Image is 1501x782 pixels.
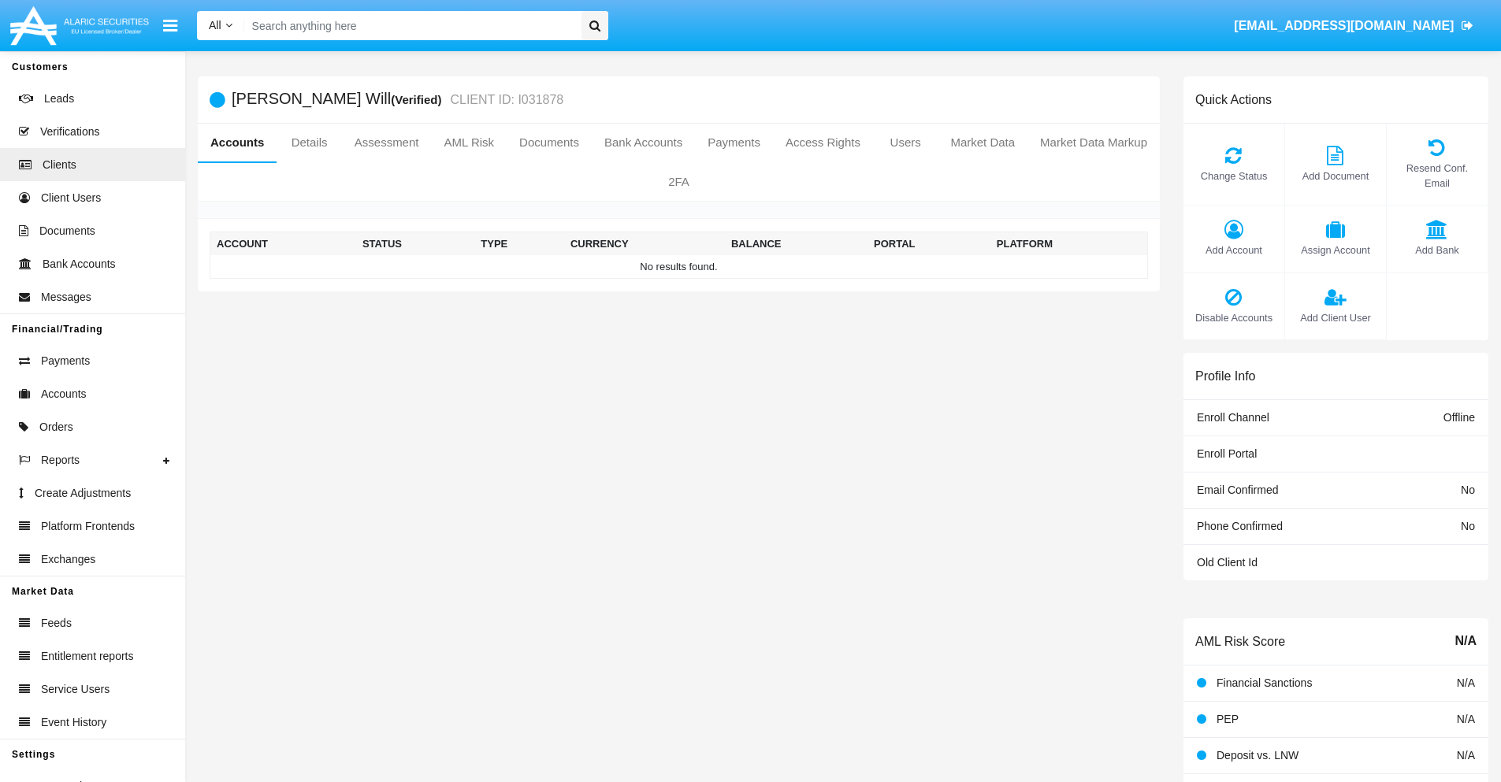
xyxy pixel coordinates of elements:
[43,157,76,173] span: Clients
[198,124,277,161] a: Accounts
[41,353,90,369] span: Payments
[1293,310,1378,325] span: Add Client User
[356,232,474,256] th: Status
[41,648,134,665] span: Entitlement reports
[1395,243,1480,258] span: Add Bank
[507,124,592,161] a: Documents
[209,19,221,32] span: All
[1217,676,1312,689] span: Financial Sanctions
[8,2,151,49] img: Logo image
[1191,243,1276,258] span: Add Account
[1197,447,1257,460] span: Enroll Portal
[210,255,1148,279] td: No results found.
[1457,713,1475,725] span: N/A
[1197,520,1283,532] span: Phone Confirmed
[873,124,938,161] a: Users
[41,681,110,698] span: Service Users
[1195,92,1272,107] h6: Quick Actions
[1443,411,1475,424] span: Offline
[1234,19,1454,32] span: [EMAIL_ADDRESS][DOMAIN_NAME]
[39,419,73,435] span: Orders
[210,232,356,256] th: Account
[1293,243,1378,258] span: Assign Account
[40,124,99,140] span: Verifications
[197,17,244,34] a: All
[1457,676,1475,689] span: N/A
[244,11,576,40] input: Search
[391,91,446,109] div: (Verified)
[938,124,1027,161] a: Market Data
[725,232,868,256] th: Balance
[868,232,990,256] th: Portal
[564,232,725,256] th: Currency
[41,289,91,306] span: Messages
[1191,169,1276,183] span: Change Status
[1197,484,1278,496] span: Email Confirmed
[41,615,72,632] span: Feeds
[232,91,563,109] h5: [PERSON_NAME] Will
[342,124,432,161] a: Assessment
[1461,520,1475,532] span: No
[1027,124,1160,161] a: Market Data Markup
[39,223,95,239] span: Documents
[198,163,1160,201] a: 2FA
[446,94,563,106] small: CLIENT ID: I031878
[41,452,80,469] span: Reports
[695,124,773,161] a: Payments
[773,124,873,161] a: Access Rights
[41,714,106,731] span: Event History
[44,91,74,107] span: Leads
[1197,556,1258,569] span: Old Client Id
[1457,749,1475,762] span: N/A
[474,232,564,256] th: Type
[1293,169,1378,183] span: Add Document
[1195,369,1255,384] h6: Profile Info
[41,551,95,568] span: Exchanges
[431,124,507,161] a: AML Risk
[1217,749,1299,762] span: Deposit vs. LNW
[1197,411,1269,424] span: Enroll Channel
[35,485,131,502] span: Create Adjustments
[1217,713,1239,725] span: PEP
[1191,310,1276,325] span: Disable Accounts
[1455,632,1477,650] span: N/A
[990,232,1148,256] th: Platform
[1461,484,1475,496] span: No
[1395,161,1480,191] span: Resend Conf. Email
[41,190,101,206] span: Client Users
[1195,634,1285,649] h6: AML Risk Score
[43,256,116,272] span: Bank Accounts
[592,124,695,161] a: Bank Accounts
[1227,4,1481,48] a: [EMAIL_ADDRESS][DOMAIN_NAME]
[277,124,341,161] a: Details
[41,386,87,402] span: Accounts
[41,518,135,535] span: Platform Frontends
